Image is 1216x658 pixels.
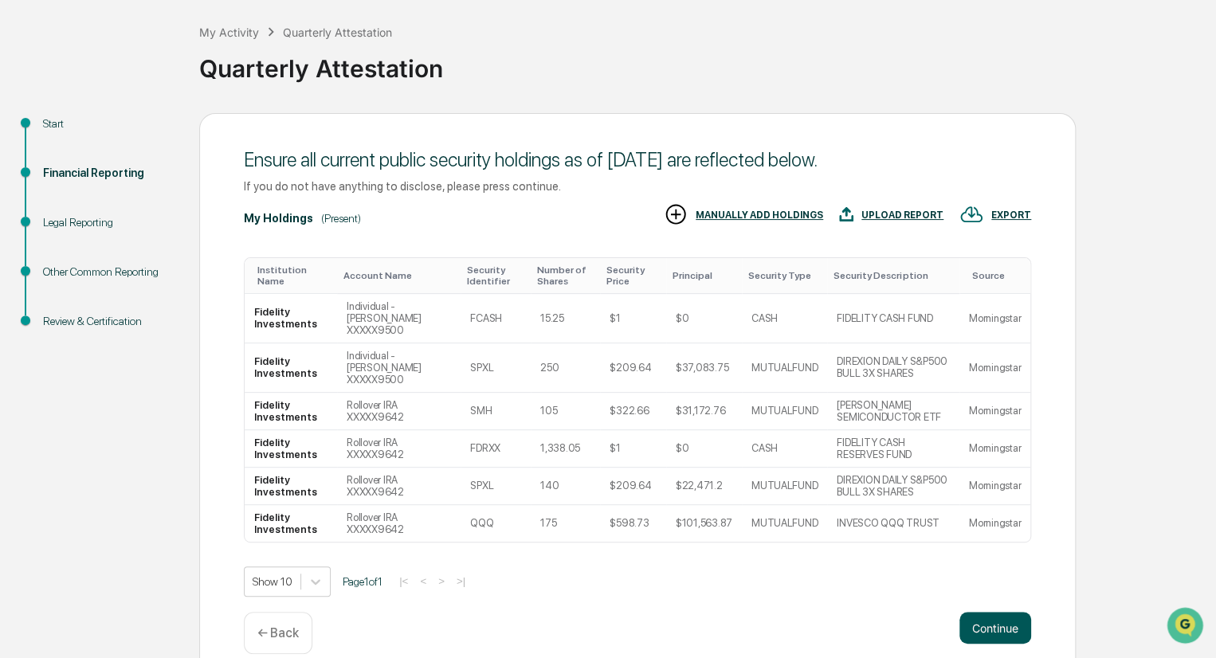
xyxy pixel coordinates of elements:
[10,225,107,253] a: 🔎Data Lookup
[959,612,1031,644] button: Continue
[109,194,204,223] a: 🗄️Attestations
[666,393,742,430] td: $31,172.76
[600,393,665,430] td: $322.66
[748,270,821,281] div: Toggle SortBy
[43,313,174,330] div: Review & Certification
[245,468,337,505] td: Fidelity Investments
[283,25,392,39] div: Quarterly Attestation
[337,430,461,468] td: Rollover IRA XXXXX9642
[600,294,665,343] td: $1
[337,294,461,343] td: Individual - [PERSON_NAME] XXXXX9500
[199,25,259,39] div: My Activity
[337,505,461,542] td: Rollover IRA XXXXX9642
[600,430,665,468] td: $1
[664,202,688,226] img: MANUALLY ADD HOLDINGS
[959,468,1030,505] td: Morningstar
[43,214,174,231] div: Legal Reporting
[244,148,1031,171] div: Ensure all current public security holdings as of [DATE] are reflected below.
[343,575,382,588] span: Page 1 of 1
[742,468,827,505] td: MUTUALFUND
[245,343,337,393] td: Fidelity Investments
[666,468,742,505] td: $22,471.2
[861,210,943,221] div: UPLOAD REPORT
[834,270,953,281] div: Toggle SortBy
[394,574,413,588] button: |<
[839,202,853,226] img: UPLOAD REPORT
[343,270,454,281] div: Toggle SortBy
[991,210,1031,221] div: EXPORT
[257,625,299,640] p: ← Back
[827,343,959,393] td: DIREXION DAILY S&P500 BULL 3X SHARES
[245,430,337,468] td: Fidelity Investments
[245,294,337,343] td: Fidelity Investments
[537,264,594,287] div: Toggle SortBy
[742,430,827,468] td: CASH
[43,165,174,182] div: Financial Reporting
[337,393,461,430] td: Rollover IRA XXXXX9642
[433,574,449,588] button: >
[415,574,431,588] button: <
[32,201,103,217] span: Preclearance
[606,264,659,287] div: Toggle SortBy
[666,294,742,343] td: $0
[827,294,959,343] td: FIDELITY CASH FUND
[32,231,100,247] span: Data Lookup
[131,201,198,217] span: Attestations
[271,127,290,146] button: Start new chat
[16,202,29,215] div: 🖐️
[467,264,524,287] div: Toggle SortBy
[10,194,109,223] a: 🖐️Preclearance
[461,430,531,468] td: FDRXX
[16,233,29,245] div: 🔎
[959,393,1030,430] td: Morningstar
[43,264,174,280] div: Other Common Reporting
[159,270,193,282] span: Pylon
[600,468,665,505] td: $209.64
[600,505,665,542] td: $598.73
[827,393,959,430] td: [PERSON_NAME] SEMICONDUCTOR ETF
[244,212,313,225] div: My Holdings
[452,574,470,588] button: >|
[531,393,600,430] td: 105
[244,179,1031,193] div: If you do not have anything to disclose, please press continue.
[461,343,531,393] td: SPXL
[461,505,531,542] td: QQQ
[43,116,174,132] div: Start
[54,138,202,151] div: We're available if you need us!
[199,41,1208,83] div: Quarterly Attestation
[16,33,290,59] p: How can we help?
[461,393,531,430] td: SMH
[16,122,45,151] img: 1746055101610-c473b297-6a78-478c-a979-82029cc54cd1
[1165,605,1208,648] iframe: Open customer support
[666,343,742,393] td: $37,083.75
[531,430,600,468] td: 1,338.05
[54,122,261,138] div: Start new chat
[827,505,959,542] td: INVESCO QQQ TRUST
[321,212,361,225] div: (Present)
[257,264,331,287] div: Toggle SortBy
[531,505,600,542] td: 175
[600,343,665,393] td: $209.64
[112,269,193,282] a: Powered byPylon
[742,505,827,542] td: MUTUALFUND
[531,343,600,393] td: 250
[742,343,827,393] td: MUTUALFUND
[827,430,959,468] td: FIDELITY CASH RESERVES FUND
[461,468,531,505] td: SPXL
[337,343,461,393] td: Individual - [PERSON_NAME] XXXXX9500
[742,294,827,343] td: CASH
[666,430,742,468] td: $0
[696,210,823,221] div: MANUALLY ADD HOLDINGS
[337,468,461,505] td: Rollover IRA XXXXX9642
[827,468,959,505] td: DIREXION DAILY S&P500 BULL 3X SHARES
[959,505,1030,542] td: Morningstar
[972,270,1024,281] div: Toggle SortBy
[531,468,600,505] td: 140
[461,294,531,343] td: FCASH
[742,393,827,430] td: MUTUALFUND
[245,505,337,542] td: Fidelity Investments
[666,505,742,542] td: $101,563.87
[959,294,1030,343] td: Morningstar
